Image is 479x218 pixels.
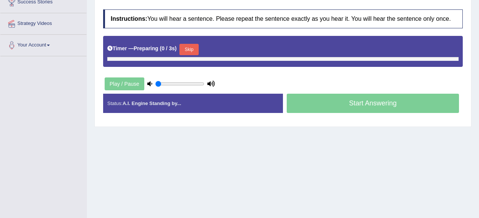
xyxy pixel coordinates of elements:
[175,45,177,51] b: )
[160,45,162,51] b: (
[111,15,147,22] b: Instructions:
[107,46,176,51] h5: Timer —
[134,45,158,51] b: Preparing
[103,9,463,28] h4: You will hear a sentence. Please repeat the sentence exactly as you hear it. You will hear the se...
[0,35,87,54] a: Your Account
[122,100,181,106] strong: A.I. Engine Standing by...
[162,45,175,51] b: 0 / 3s
[103,94,283,113] div: Status:
[0,13,87,32] a: Strategy Videos
[179,44,198,55] button: Skip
